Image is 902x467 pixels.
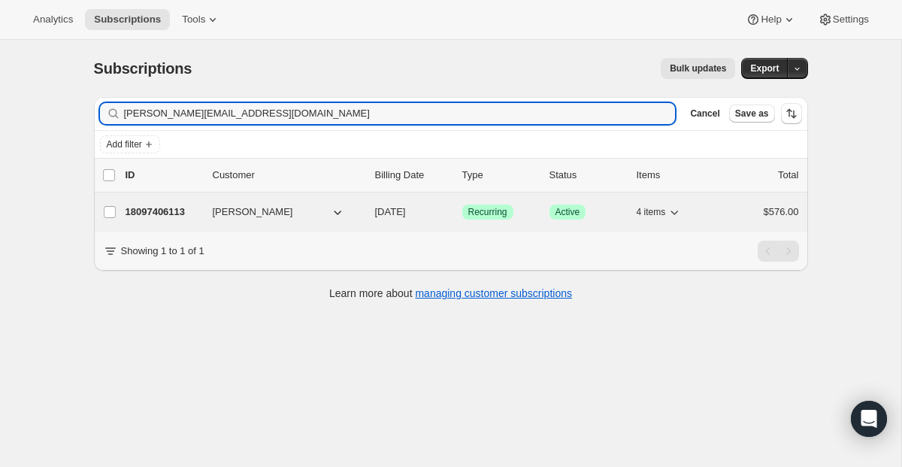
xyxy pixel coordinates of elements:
span: Subscriptions [94,60,192,77]
button: Add filter [100,135,160,153]
span: $576.00 [764,206,799,217]
button: Export [741,58,788,79]
p: Learn more about [329,286,572,301]
div: 18097406113[PERSON_NAME][DATE]SuccessRecurringSuccessActive4 items$576.00 [126,202,799,223]
span: Export [750,62,779,74]
p: Showing 1 to 1 of 1 [121,244,204,259]
nav: Pagination [758,241,799,262]
span: Save as [735,108,769,120]
span: Settings [833,14,869,26]
span: 4 items [637,206,666,218]
span: Recurring [468,206,507,218]
button: Tools [173,9,229,30]
p: Status [549,168,625,183]
button: Bulk updates [661,58,735,79]
button: [PERSON_NAME] [204,200,354,224]
button: Sort the results [781,103,802,124]
span: Help [761,14,781,26]
div: Open Intercom Messenger [851,401,887,437]
span: [PERSON_NAME] [213,205,293,220]
span: Add filter [107,138,142,150]
a: managing customer subscriptions [415,287,572,299]
button: 4 items [637,202,683,223]
span: [DATE] [375,206,406,217]
button: Settings [809,9,878,30]
span: Bulk updates [670,62,726,74]
span: Analytics [33,14,73,26]
div: IDCustomerBilling DateTypeStatusItemsTotal [126,168,799,183]
button: Save as [729,105,775,123]
p: 18097406113 [126,205,201,220]
span: Subscriptions [94,14,161,26]
button: Help [737,9,805,30]
p: Customer [213,168,363,183]
input: Filter subscribers [124,103,676,124]
p: Total [778,168,798,183]
span: Tools [182,14,205,26]
p: ID [126,168,201,183]
span: Active [555,206,580,218]
button: Subscriptions [85,9,170,30]
p: Billing Date [375,168,450,183]
button: Analytics [24,9,82,30]
button: Cancel [684,105,725,123]
div: Type [462,168,537,183]
span: Cancel [690,108,719,120]
div: Items [637,168,712,183]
